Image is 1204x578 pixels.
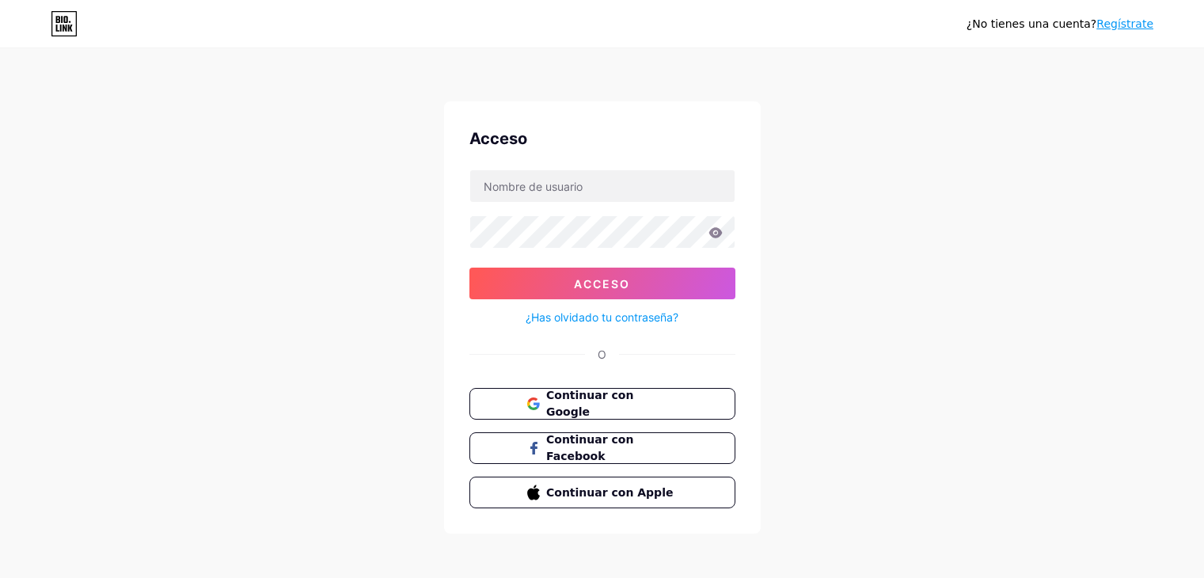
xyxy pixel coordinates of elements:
[546,433,633,462] font: Continuar con Facebook
[546,389,633,418] font: Continuar con Google
[526,309,678,325] a: ¿Has olvidado tu contraseña?
[470,170,735,202] input: Nombre de usuario
[469,477,735,508] button: Continuar con Apple
[469,129,527,148] font: Acceso
[526,310,678,324] font: ¿Has olvidado tu contraseña?
[598,348,606,361] font: O
[546,486,673,499] font: Continuar con Apple
[469,432,735,464] button: Continuar con Facebook
[1096,17,1153,30] a: Regístrate
[469,268,735,299] button: Acceso
[469,388,735,420] button: Continuar con Google
[967,17,1096,30] font: ¿No tienes una cuenta?
[574,277,630,291] font: Acceso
